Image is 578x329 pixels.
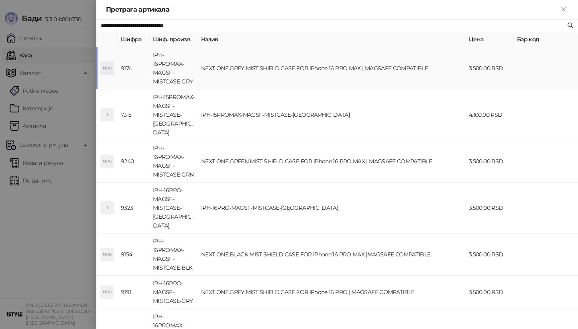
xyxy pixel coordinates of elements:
td: 3.500,00 RSD [466,183,514,234]
th: Бар код [514,32,578,47]
td: 9240 [118,140,150,183]
td: 9191 [118,276,150,309]
td: NEXT ONE GREY MIST SHIELD CASE FOR iPhone 16 PRO | MAGSAFE COMPATIBLE [198,276,466,309]
td: IPH-15PROMAX-MAGSF-MISTCASE-[GEOGRAPHIC_DATA] [150,89,198,140]
div: NOG [101,62,114,75]
td: 4.100,00 RSD [466,89,514,140]
div: NOB [101,248,114,261]
td: 3.500,00 RSD [466,276,514,309]
td: IPH-16PRO-MAGSF-MISTCASE-[GEOGRAPHIC_DATA] [198,183,466,234]
th: Цена [466,32,514,47]
td: 9174 [118,47,150,89]
td: IPH-15PROMAX-MAGSF-MISTCASE-[GEOGRAPHIC_DATA] [198,89,466,140]
div: NOG [101,155,114,168]
td: 3.500,00 RSD [466,140,514,183]
div: NOG [101,286,114,299]
th: Шиф. произв. [150,32,198,47]
td: 3.500,00 RSD [466,47,514,89]
td: NEXT ONE GREY MIST SHIELD CASE FOR iPhone 16 PRO MAX | MAGSAFE COMPATIBLE [198,47,466,89]
td: NEXT ONE GREEN MIST SHIELD CASE FOR iPhone 16 PRO MAX | MAGSAFE COMPATIBLE [198,140,466,183]
td: IPH-16PROMAX-MAGSF-MISTCASE-BLK [150,234,198,276]
div: I [101,201,114,214]
td: NEXT ONE BLACK MIST SHIELD CASE FOR iPhone 16 PRO MAX |MAGSAFE COMPATIBLE [198,234,466,276]
div: I [101,108,114,121]
button: Close [559,5,568,14]
td: 3.500,00 RSD [466,234,514,276]
td: 9154 [118,234,150,276]
th: Назив [198,32,466,47]
td: IPH-16PRO-MAGSF-MISTCASE-[GEOGRAPHIC_DATA] [150,183,198,234]
div: Претрага артикала [106,5,559,14]
td: 9323 [118,183,150,234]
td: IPH-16PRO-MAGSF-MISTCASE-GRY [150,276,198,309]
td: 7315 [118,89,150,140]
td: IPH-16PROMAX-MAGSF-MISTCASE-GRN [150,140,198,183]
td: IPH-16PROMAX-MAGSF-MISTCASE-GRY [150,47,198,89]
th: Шифра [118,32,150,47]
